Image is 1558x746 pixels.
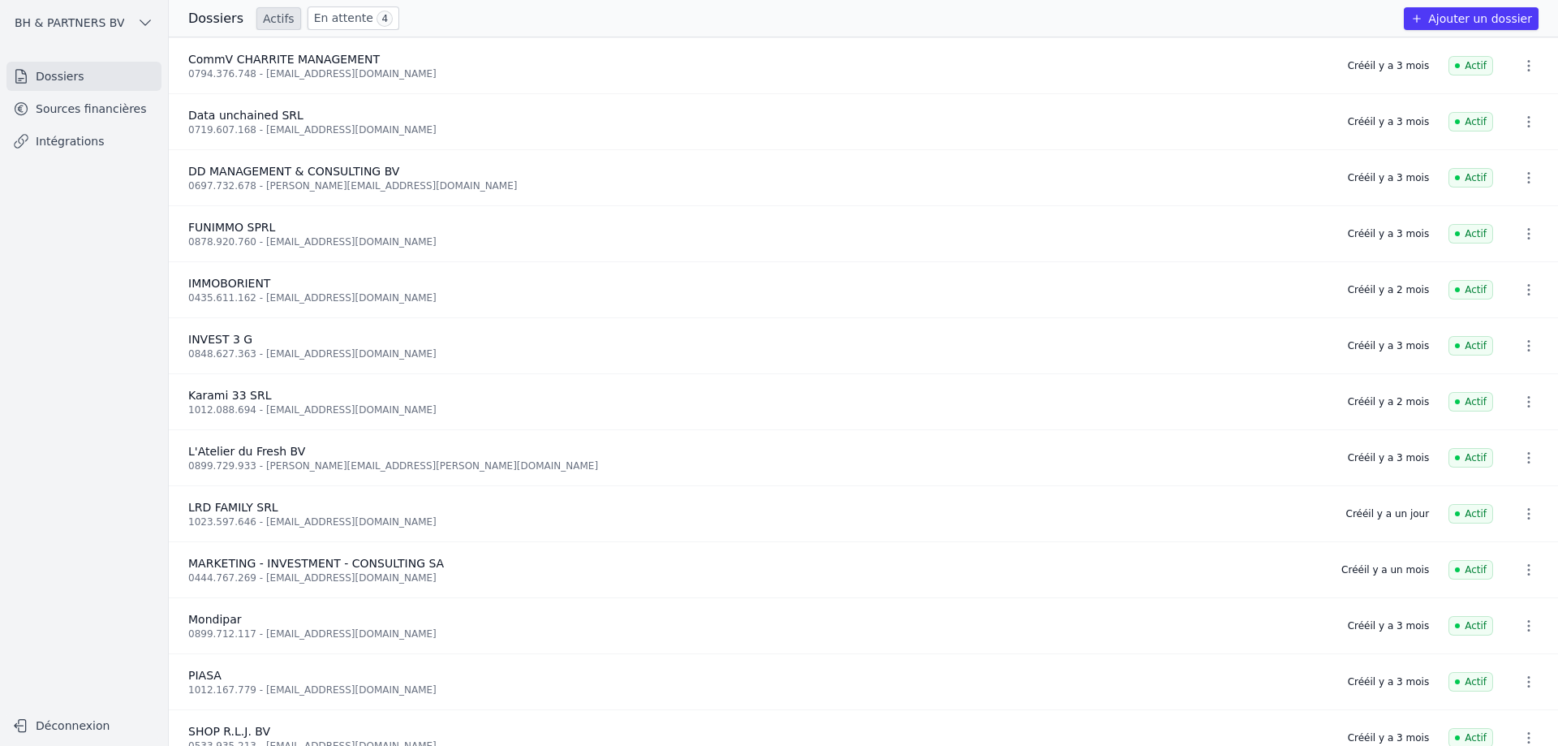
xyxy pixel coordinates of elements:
span: Actif [1448,560,1493,580]
button: BH & PARTNERS BV [6,10,161,36]
a: Dossiers [6,62,161,91]
div: Créé il y a 2 mois [1348,283,1429,296]
a: En attente 4 [308,6,399,30]
span: LRD FAMILY SRL [188,501,278,514]
div: Créé il y a 3 mois [1348,451,1429,464]
span: Actif [1448,56,1493,75]
div: Créé il y a 2 mois [1348,395,1429,408]
a: Actifs [256,7,301,30]
span: BH & PARTNERS BV [15,15,124,31]
span: MARKETING - INVESTMENT - CONSULTING SA [188,557,444,570]
span: IMMOBORIENT [188,277,270,290]
div: Créé il y a 3 mois [1348,227,1429,240]
div: 0444.767.269 - [EMAIL_ADDRESS][DOMAIN_NAME] [188,571,1322,584]
span: FUNIMMO SPRL [188,221,275,234]
span: Actif [1448,112,1493,132]
span: Karami 33 SRL [188,389,272,402]
div: 0697.732.678 - [PERSON_NAME][EMAIL_ADDRESS][DOMAIN_NAME] [188,179,1328,192]
span: Mondipar [188,613,242,626]
div: 0878.920.760 - [EMAIL_ADDRESS][DOMAIN_NAME] [188,235,1328,248]
span: L'Atelier du Fresh BV [188,445,305,458]
div: 0899.729.933 - [PERSON_NAME][EMAIL_ADDRESS][PERSON_NAME][DOMAIN_NAME] [188,459,1328,472]
div: 1012.167.779 - [EMAIL_ADDRESS][DOMAIN_NAME] [188,683,1328,696]
div: Créé il y a 3 mois [1348,339,1429,352]
a: Intégrations [6,127,161,156]
div: 0794.376.748 - [EMAIL_ADDRESS][DOMAIN_NAME] [188,67,1328,80]
div: 0435.611.162 - [EMAIL_ADDRESS][DOMAIN_NAME] [188,291,1328,304]
span: Actif [1448,672,1493,692]
h3: Dossiers [188,9,243,28]
button: Ajouter un dossier [1404,7,1539,30]
div: Créé il y a 3 mois [1348,171,1429,184]
div: Créé il y a un jour [1346,507,1430,520]
div: 0899.712.117 - [EMAIL_ADDRESS][DOMAIN_NAME] [188,627,1328,640]
span: Actif [1448,224,1493,244]
span: 4 [377,11,393,27]
a: Sources financières [6,94,161,123]
div: 0848.627.363 - [EMAIL_ADDRESS][DOMAIN_NAME] [188,347,1328,360]
span: Actif [1448,504,1493,524]
div: 1023.597.646 - [EMAIL_ADDRESS][DOMAIN_NAME] [188,515,1327,528]
div: Créé il y a 3 mois [1348,59,1429,72]
span: Actif [1448,336,1493,356]
span: Actif [1448,448,1493,468]
div: Créé il y a 3 mois [1348,619,1429,632]
span: CommV CHARRITE MANAGEMENT [188,53,380,66]
button: Déconnexion [6,713,161,739]
span: SHOP R.L.J. BV [188,725,270,738]
span: Actif [1448,392,1493,412]
span: DD MANAGEMENT & CONSULTING BV [188,165,399,178]
div: 1012.088.694 - [EMAIL_ADDRESS][DOMAIN_NAME] [188,403,1328,416]
div: Créé il y a 3 mois [1348,675,1429,688]
div: Créé il y a un mois [1341,563,1429,576]
span: PIASA [188,669,222,682]
span: Actif [1448,280,1493,300]
div: 0719.607.168 - [EMAIL_ADDRESS][DOMAIN_NAME] [188,123,1328,136]
div: Créé il y a 3 mois [1348,731,1429,744]
span: Data unchained SRL [188,109,303,122]
span: Actif [1448,168,1493,188]
span: Actif [1448,616,1493,636]
div: Créé il y a 3 mois [1348,115,1429,128]
span: INVEST 3 G [188,333,252,346]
